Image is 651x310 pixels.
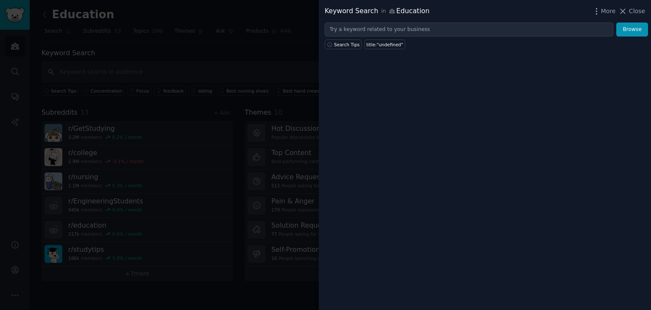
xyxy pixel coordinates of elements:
[592,7,616,16] button: More
[334,42,360,48] span: Search Tips
[629,7,645,16] span: Close
[325,23,613,37] input: Try a keyword related to your business
[367,42,403,48] div: title:"undefined"
[325,6,429,17] div: Keyword Search Education
[601,7,616,16] span: More
[616,23,648,37] button: Browse
[381,8,386,15] span: in
[325,39,362,49] button: Search Tips
[618,7,645,16] button: Close
[364,39,405,49] a: title:"undefined"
